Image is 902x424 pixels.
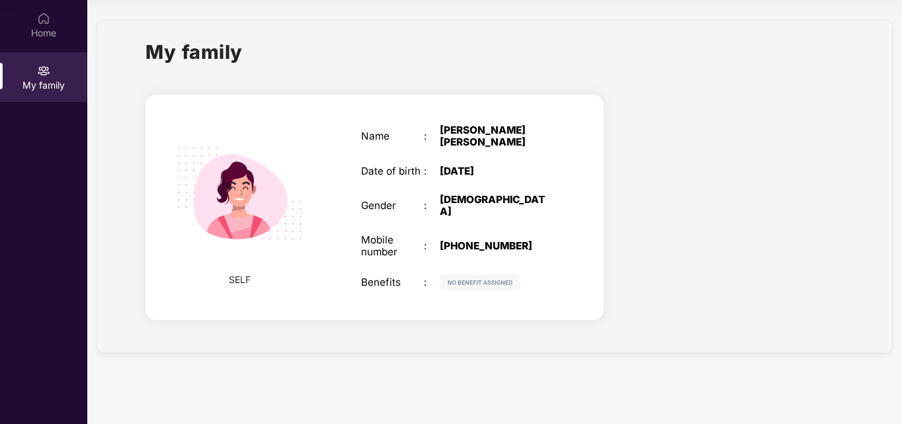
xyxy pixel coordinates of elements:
[424,165,440,177] div: :
[424,240,440,252] div: :
[361,276,425,288] div: Benefits
[440,240,550,252] div: [PHONE_NUMBER]
[361,165,425,177] div: Date of birth
[361,130,425,142] div: Name
[161,114,319,273] img: svg+xml;base64,PHN2ZyB4bWxucz0iaHR0cDovL3d3dy53My5vcmcvMjAwMC9zdmciIHdpZHRoPSIyMjQiIGhlaWdodD0iMT...
[440,124,550,148] div: [PERSON_NAME] [PERSON_NAME]
[424,130,440,142] div: :
[361,234,425,258] div: Mobile number
[37,64,50,77] img: svg+xml;base64,PHN2ZyB3aWR0aD0iMjAiIGhlaWdodD0iMjAiIHZpZXdCb3g9IjAgMCAyMCAyMCIgZmlsbD0ibm9uZSIgeG...
[145,37,243,67] h1: My family
[229,273,251,287] span: SELF
[424,200,440,212] div: :
[361,200,425,212] div: Gender
[37,12,50,25] img: svg+xml;base64,PHN2ZyBpZD0iSG9tZSIgeG1sbnM9Imh0dHA6Ly93d3cudzMub3JnLzIwMDAvc3ZnIiB3aWR0aD0iMjAiIG...
[440,275,520,290] img: svg+xml;base64,PHN2ZyB4bWxucz0iaHR0cDovL3d3dy53My5vcmcvMjAwMC9zdmciIHdpZHRoPSIxMjIiIGhlaWdodD0iMj...
[424,276,440,288] div: :
[440,194,550,218] div: [DEMOGRAPHIC_DATA]
[440,165,550,177] div: [DATE]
